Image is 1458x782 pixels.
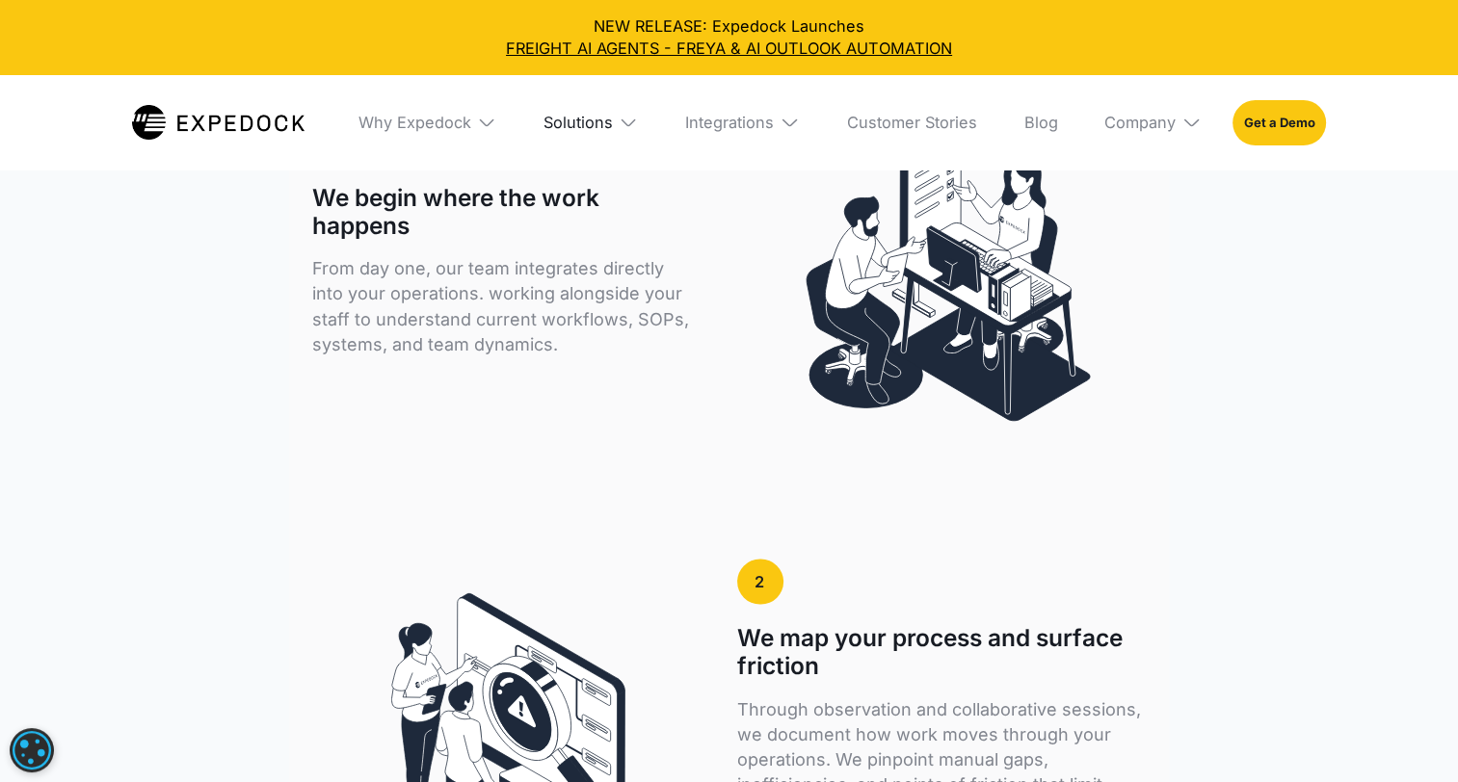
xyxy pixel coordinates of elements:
a: Customer Stories [831,75,993,169]
div: Integrations [670,75,815,169]
div: Company [1104,113,1176,132]
h1: We begin where the work happens [312,184,698,241]
div: Solutions [528,75,654,169]
div: Why Expedock [342,75,512,169]
a: 2 [737,559,783,604]
a: Get a Demo [1233,100,1326,145]
div: NEW RELEASE: Expedock Launches [15,15,1442,60]
p: From day one, our team integrates directly into your operations. working alongside your staff to ... [312,256,698,356]
div: Solutions [543,113,613,132]
div: Integrations [685,113,774,132]
div: Company [1089,75,1217,169]
iframe: Chat Widget [1362,690,1458,782]
a: FREIGHT AI AGENTS - FREYA & AI OUTLOOK AUTOMATION [15,38,1442,60]
div: Why Expedock [358,113,471,132]
a: Blog [1008,75,1074,169]
h1: We map your process and surface friction [737,623,1146,680]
